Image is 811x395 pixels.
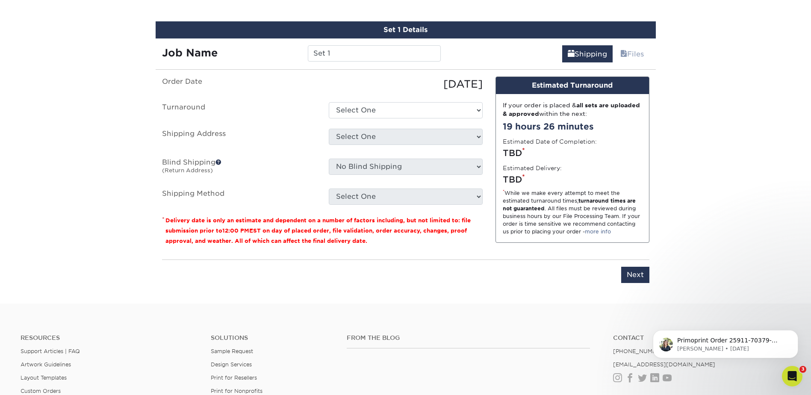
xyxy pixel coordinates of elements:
div: 19 hours 26 minutes [503,120,642,133]
label: Turnaround [156,102,322,118]
label: Estimated Delivery: [503,164,562,172]
a: Print for Resellers [211,374,257,381]
label: Shipping Method [156,189,322,205]
strong: turnaround times are not guaranteed [503,197,636,212]
a: Design Services [211,361,252,368]
iframe: Intercom live chat [782,366,802,386]
div: TBD [503,173,642,186]
div: Estimated Turnaround [496,77,649,94]
label: Blind Shipping [156,159,322,178]
a: Contact [613,334,790,342]
a: more info [585,228,611,235]
a: Support Articles | FAQ [21,348,80,354]
div: If your order is placed & within the next: [503,101,642,118]
a: Files [615,45,649,62]
div: [DATE] [322,77,489,92]
input: Next [621,267,649,283]
span: 3 [799,366,806,373]
label: Order Date [156,77,322,92]
a: [PHONE_NUMBER] [613,348,666,354]
iframe: Intercom notifications message [640,312,811,372]
a: Shipping [562,45,613,62]
div: While we make every attempt to meet the estimated turnaround times; . All files must be reviewed ... [503,189,642,236]
label: Estimated Date of Completion: [503,137,597,146]
a: Artwork Guidelines [21,361,71,368]
span: shipping [568,50,575,58]
strong: Job Name [162,47,218,59]
a: Layout Templates [21,374,67,381]
span: files [620,50,627,58]
a: Sample Request [211,348,253,354]
h4: Resources [21,334,198,342]
a: Custom Orders [21,388,61,394]
a: Print for Nonprofits [211,388,262,394]
input: Enter a job name [308,45,441,62]
a: [EMAIL_ADDRESS][DOMAIN_NAME] [613,361,715,368]
div: Set 1 Details [156,21,656,38]
label: Shipping Address [156,129,322,148]
span: 12:00 PM [222,227,249,234]
small: Delivery date is only an estimate and dependent on a number of factors including, but not limited... [165,217,471,244]
h4: From the Blog [347,334,590,342]
small: (Return Address) [162,167,213,174]
h4: Solutions [211,334,334,342]
div: TBD [503,147,642,159]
